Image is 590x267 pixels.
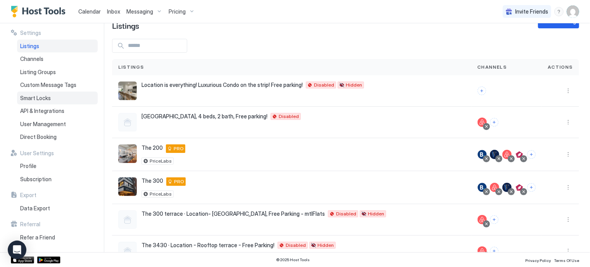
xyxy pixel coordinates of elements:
[564,150,573,159] button: More options
[564,246,573,256] button: More options
[490,247,499,255] button: Connect channels
[118,144,137,163] div: listing image
[17,92,98,105] a: Smart Locks
[564,86,573,95] button: More options
[11,257,34,264] a: App Store
[527,150,536,159] button: Connect channels
[20,150,54,157] span: User Settings
[564,215,573,224] div: menu
[564,215,573,224] button: More options
[20,234,55,241] span: Refer a Friend
[548,64,573,71] span: Actions
[17,173,98,186] a: Subscription
[478,87,486,95] button: Connect channels
[567,5,579,18] div: User profile
[11,6,69,17] a: Host Tools Logo
[20,176,52,183] span: Subscription
[141,81,303,88] span: Location is everything! Luxurious Condo on the strip! Free parking!
[78,8,101,15] span: Calendar
[17,52,98,66] a: Channels
[8,241,26,259] div: Open Intercom Messenger
[174,145,184,152] span: PRO
[20,69,56,76] span: Listing Groups
[564,86,573,95] div: menu
[118,81,137,100] div: listing image
[112,19,139,31] span: Listings
[20,221,40,228] span: Referral
[525,256,551,264] a: Privacy Policy
[141,144,163,151] span: The 200
[17,130,98,144] a: Direct Booking
[20,29,41,36] span: Settings
[490,215,499,224] button: Connect channels
[20,95,51,102] span: Smart Locks
[20,43,39,50] span: Listings
[554,256,579,264] a: Terms Of Use
[169,8,186,15] span: Pricing
[118,177,137,196] div: listing image
[17,104,98,118] a: API & Integrations
[174,178,184,185] span: PRO
[554,258,579,263] span: Terms Of Use
[564,118,573,127] button: More options
[126,8,153,15] span: Messaging
[118,64,144,71] span: Listings
[17,40,98,53] a: Listings
[141,242,274,249] span: The 3430 · Location - Rooftop terrace - Free Parking!
[20,163,36,170] span: Profile
[17,231,98,244] a: Refer a Friend
[141,177,163,184] span: The 300
[554,7,564,16] div: menu
[141,113,267,120] span: [GEOGRAPHIC_DATA], 4 beds, 2 bath, Free parking!
[20,81,76,88] span: Custom Message Tags
[276,257,310,262] span: © 2025 Host Tools
[125,39,187,52] input: Input Field
[564,183,573,192] button: More options
[78,7,101,16] a: Calendar
[564,150,573,159] div: menu
[20,192,36,199] span: Export
[20,121,66,128] span: User Management
[17,202,98,215] a: Data Export
[515,8,548,15] span: Invite Friends
[17,118,98,131] a: User Management
[37,257,60,264] a: Google Play Store
[478,64,507,71] span: Channels
[107,8,120,15] span: Inbox
[527,183,536,192] button: Connect channels
[564,246,573,256] div: menu
[20,107,64,114] span: API & Integrations
[525,258,551,263] span: Privacy Policy
[17,78,98,92] a: Custom Message Tags
[141,210,325,217] span: The 300 terrace · Location- [GEOGRAPHIC_DATA], Free Parking - mtlFlats
[20,205,50,212] span: Data Export
[564,183,573,192] div: menu
[17,160,98,173] a: Profile
[20,133,57,140] span: Direct Booking
[490,118,499,127] button: Connect channels
[20,55,43,62] span: Channels
[564,118,573,127] div: menu
[17,66,98,79] a: Listing Groups
[107,7,120,16] a: Inbox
